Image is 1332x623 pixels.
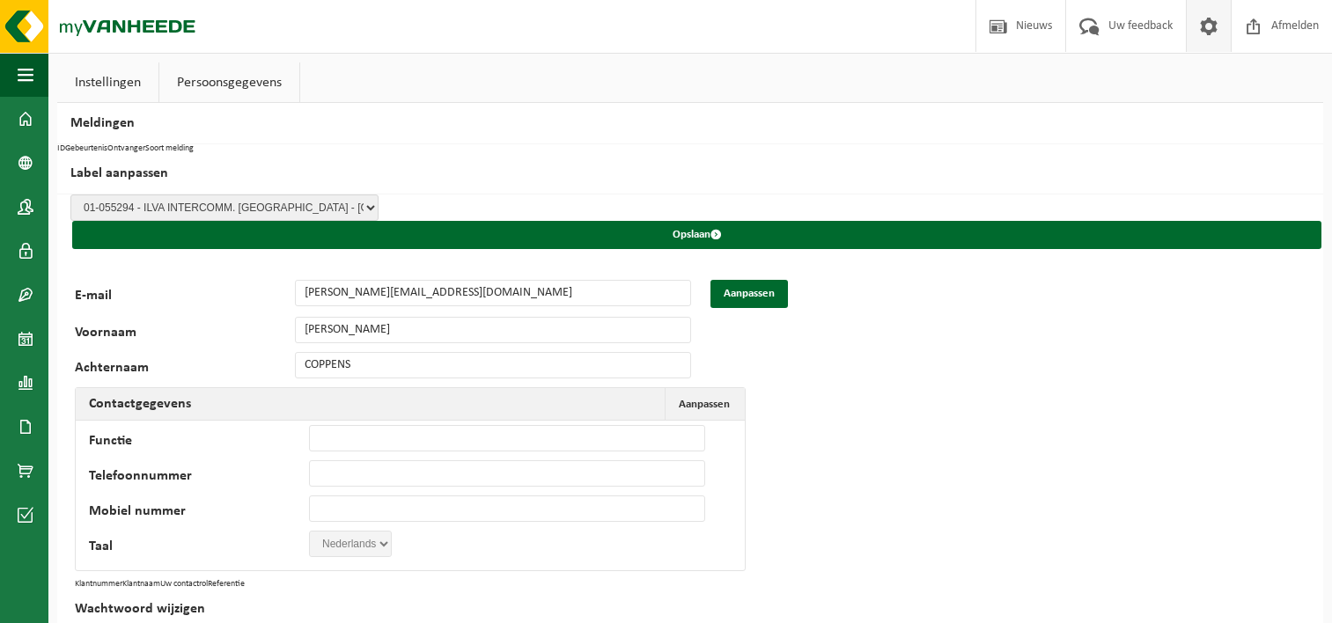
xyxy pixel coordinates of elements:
th: Klantnaam [122,580,160,589]
h2: Label aanpassen [57,153,1323,194]
th: Klantnummer [75,580,122,589]
a: Persoonsgegevens [159,62,299,103]
input: E-mail [295,280,691,306]
label: Mobiel nummer [89,504,309,522]
span: Aanpassen [679,399,730,410]
button: Aanpassen [665,388,743,420]
label: Achternaam [75,361,295,378]
h2: Meldingen [57,103,1323,144]
th: Ontvanger [107,144,145,153]
select: '; '; '; [309,531,392,557]
th: Referentie [208,580,245,589]
label: E-mail [75,289,295,308]
button: Aanpassen [710,280,788,308]
th: Uw contactrol [160,580,208,589]
th: Soort melding [145,144,194,153]
label: Telefoonnummer [89,469,309,487]
button: Opslaan [72,221,1321,249]
th: ID [57,144,65,153]
h2: Contactgegevens [76,388,204,420]
a: Instellingen [57,62,158,103]
label: Voornaam [75,326,295,343]
th: Gebeurtenis [65,144,107,153]
label: Taal [89,539,309,557]
label: Functie [89,434,309,451]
